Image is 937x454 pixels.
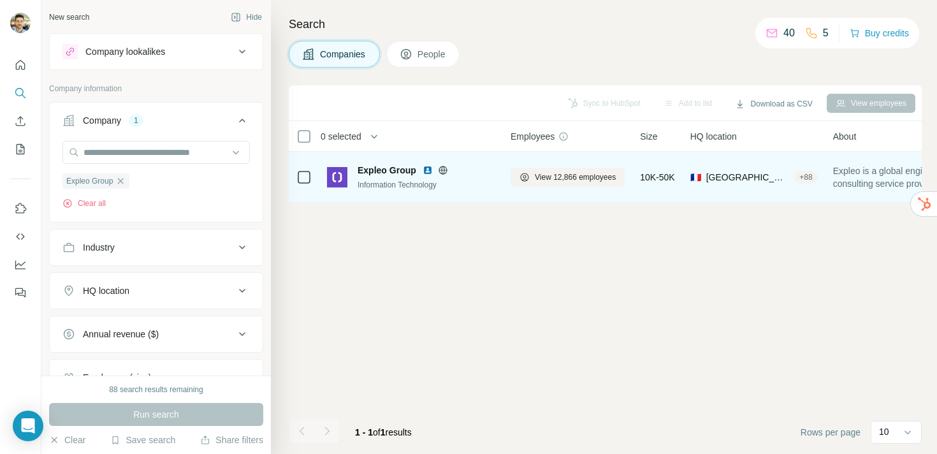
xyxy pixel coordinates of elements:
button: Clear all [62,198,106,209]
button: Company1 [50,105,263,141]
span: 1 - 1 [355,427,373,437]
div: + 88 [794,172,817,183]
button: Save search [110,434,175,446]
span: results [355,427,412,437]
button: Quick start [10,54,31,77]
img: Logo of Expleo Group [327,167,347,187]
span: of [373,427,381,437]
span: 1 [381,427,386,437]
button: Share filters [200,434,263,446]
div: Annual revenue ($) [83,328,159,340]
span: Expleo Group [66,175,113,187]
button: Clear [49,434,85,446]
button: Buy credits [850,24,909,42]
button: View 12,866 employees [511,168,625,187]
span: HQ location [690,130,737,143]
span: 🇫🇷 [690,171,701,184]
img: Avatar [10,13,31,33]
h4: Search [289,15,922,33]
p: 40 [783,26,795,41]
div: New search [49,11,89,23]
img: LinkedIn logo [423,165,433,175]
p: 10 [879,425,889,438]
span: View 12,866 employees [535,172,616,183]
span: About [833,130,857,143]
p: 5 [823,26,829,41]
div: Company lookalikes [85,45,165,58]
button: Feedback [10,281,31,304]
span: People [418,48,447,61]
button: Dashboard [10,253,31,276]
span: [GEOGRAPHIC_DATA], [GEOGRAPHIC_DATA], [GEOGRAPHIC_DATA] [706,171,790,184]
div: Employees (size) [83,371,151,384]
p: Company information [49,83,263,94]
span: Rows per page [801,426,861,439]
button: Hide [222,8,271,27]
button: HQ location [50,275,263,306]
button: Employees (size) [50,362,263,393]
div: Company [83,114,121,127]
button: Enrich CSV [10,110,31,133]
button: Search [10,82,31,105]
button: Company lookalikes [50,36,263,67]
button: Use Surfe API [10,225,31,248]
span: Companies [320,48,367,61]
span: 0 selected [321,130,361,143]
button: My lists [10,138,31,161]
div: HQ location [83,284,129,297]
span: 10K-50K [640,171,674,184]
span: Expleo Group [358,164,416,177]
div: Information Technology [358,179,495,191]
button: Annual revenue ($) [50,319,263,349]
div: 1 [129,115,143,126]
div: Open Intercom Messenger [13,411,43,441]
div: 88 search results remaining [109,384,203,395]
button: Download as CSV [726,94,821,113]
span: Size [640,130,657,143]
span: Employees [511,130,555,143]
div: Industry [83,241,115,254]
button: Use Surfe on LinkedIn [10,197,31,220]
button: Industry [50,232,263,263]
